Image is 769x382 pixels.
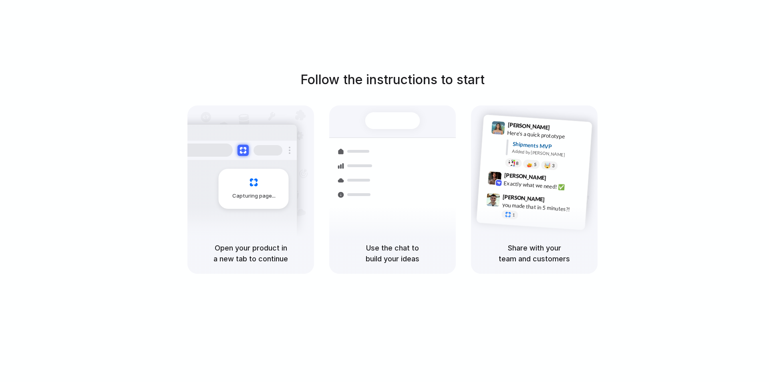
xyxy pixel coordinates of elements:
[552,124,569,133] span: 9:41 AM
[502,200,582,214] div: you made that in 5 minutes?!
[547,196,564,206] span: 9:47 AM
[516,161,519,165] span: 8
[512,148,586,160] div: Added by [PERSON_NAME]
[300,70,485,89] h1: Follow the instructions to start
[534,162,537,167] span: 5
[504,171,546,182] span: [PERSON_NAME]
[507,120,550,132] span: [PERSON_NAME]
[232,192,277,200] span: Capturing page
[549,174,565,184] span: 9:42 AM
[481,243,588,264] h5: Share with your team and customers
[544,162,551,168] div: 🤯
[503,192,545,204] span: [PERSON_NAME]
[512,140,586,153] div: Shipments MVP
[512,213,515,217] span: 1
[339,243,446,264] h5: Use the chat to build your ideas
[503,179,584,192] div: Exactly what we need! ✅
[507,129,587,142] div: Here's a quick prototype
[197,243,304,264] h5: Open your product in a new tab to continue
[552,164,555,168] span: 3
